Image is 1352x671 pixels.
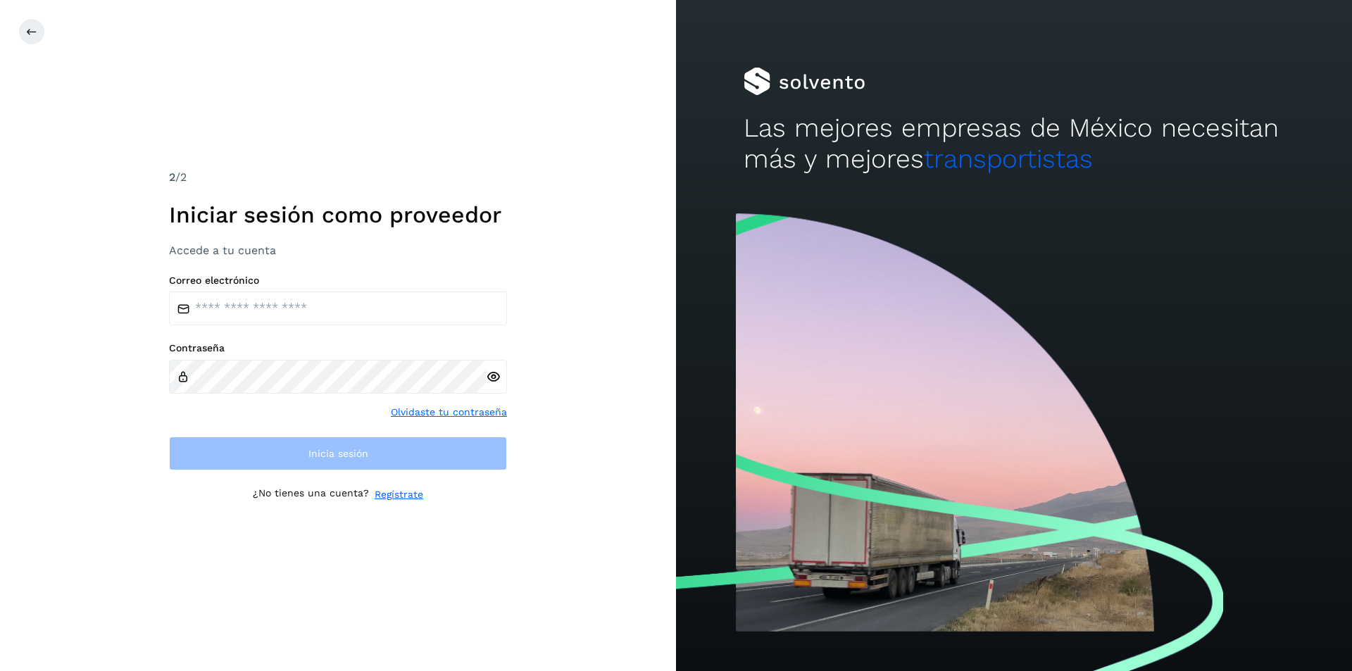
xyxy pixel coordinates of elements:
span: 2 [169,170,175,184]
span: transportistas [924,144,1093,174]
button: Inicia sesión [169,437,507,470]
a: Olvidaste tu contraseña [391,405,507,420]
h1: Iniciar sesión como proveedor [169,201,507,228]
p: ¿No tienes una cuenta? [253,487,369,502]
h2: Las mejores empresas de México necesitan más y mejores [744,113,1284,175]
label: Correo electrónico [169,275,507,287]
label: Contraseña [169,342,507,354]
span: Inicia sesión [308,449,368,458]
h3: Accede a tu cuenta [169,244,507,257]
a: Regístrate [375,487,423,502]
div: /2 [169,169,507,186]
